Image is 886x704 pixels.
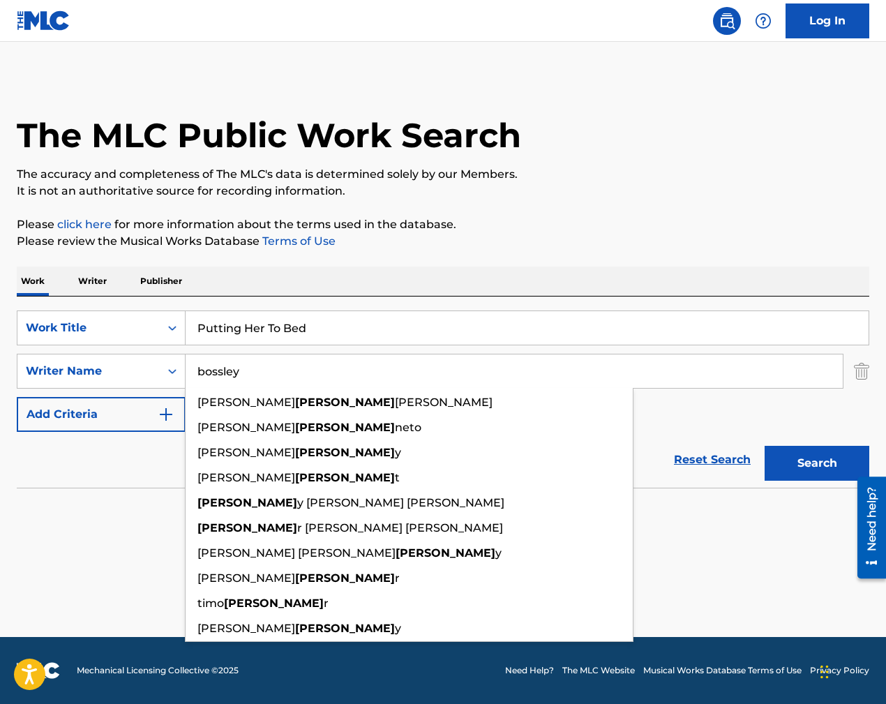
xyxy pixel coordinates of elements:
span: [PERSON_NAME] [197,571,295,585]
div: Drag [820,651,829,693]
span: [PERSON_NAME] [197,471,295,484]
a: Reset Search [667,444,758,475]
strong: [PERSON_NAME] [197,496,297,509]
img: help [755,13,772,29]
iframe: Chat Widget [816,637,886,704]
img: 9d2ae6d4665cec9f34b9.svg [158,406,174,423]
p: Writer [74,267,111,296]
button: Add Criteria [17,397,186,432]
strong: [PERSON_NAME] [224,597,324,610]
p: Please review the Musical Works Database [17,233,869,250]
span: Mechanical Licensing Collective © 2025 [77,664,239,677]
span: r [395,571,400,585]
a: Log In [786,3,869,38]
span: [PERSON_NAME] [PERSON_NAME] [197,546,396,560]
strong: [PERSON_NAME] [295,622,395,635]
p: The accuracy and completeness of The MLC's data is determined solely by our Members. [17,166,869,183]
img: logo [17,662,60,679]
strong: [PERSON_NAME] [396,546,495,560]
span: [PERSON_NAME] [197,446,295,459]
a: Need Help? [505,664,554,677]
a: Privacy Policy [810,664,869,677]
a: Musical Works Database Terms of Use [643,664,802,677]
h1: The MLC Public Work Search [17,114,521,156]
span: r [PERSON_NAME] [PERSON_NAME] [297,521,503,534]
img: Delete Criterion [854,354,869,389]
span: y [495,546,502,560]
span: r [324,597,329,610]
strong: [PERSON_NAME] [295,446,395,459]
p: Please for more information about the terms used in the database. [17,216,869,233]
strong: [PERSON_NAME] [295,421,395,434]
span: timo [197,597,224,610]
div: Help [749,7,777,35]
p: Work [17,267,49,296]
p: Publisher [136,267,186,296]
strong: [PERSON_NAME] [295,471,395,484]
strong: [PERSON_NAME] [295,396,395,409]
img: search [719,13,735,29]
button: Search [765,446,869,481]
p: It is not an authoritative source for recording information. [17,183,869,200]
img: MLC Logo [17,10,70,31]
a: Terms of Use [260,234,336,248]
span: [PERSON_NAME] [197,622,295,635]
span: neto [395,421,421,434]
a: Public Search [713,7,741,35]
span: [PERSON_NAME] [395,396,493,409]
strong: [PERSON_NAME] [295,571,395,585]
strong: [PERSON_NAME] [197,521,297,534]
a: click here [57,218,112,231]
span: y [395,622,401,635]
div: Work Title [26,320,151,336]
span: [PERSON_NAME] [197,421,295,434]
form: Search Form [17,310,869,488]
div: Writer Name [26,363,151,380]
span: [PERSON_NAME] [197,396,295,409]
iframe: Resource Center [847,470,886,586]
span: t [395,471,400,484]
a: The MLC Website [562,664,635,677]
span: y [395,446,401,459]
span: y [PERSON_NAME] [PERSON_NAME] [297,496,504,509]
